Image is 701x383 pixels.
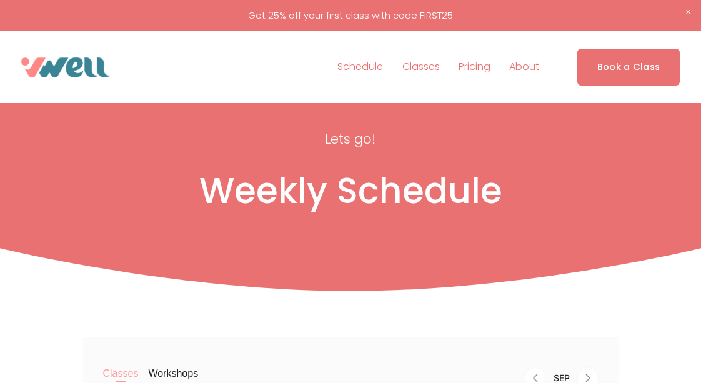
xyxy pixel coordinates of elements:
div: Month Sep [546,373,577,383]
a: folder dropdown [402,57,440,77]
p: Lets go! [215,127,485,152]
img: VWell [21,57,110,77]
a: Book a Class [577,49,680,86]
h1: Weekly Schedule [21,169,680,212]
a: folder dropdown [509,57,539,77]
a: Pricing [459,57,490,77]
span: Classes [402,58,440,76]
span: About [509,58,539,76]
a: Schedule [337,57,383,77]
